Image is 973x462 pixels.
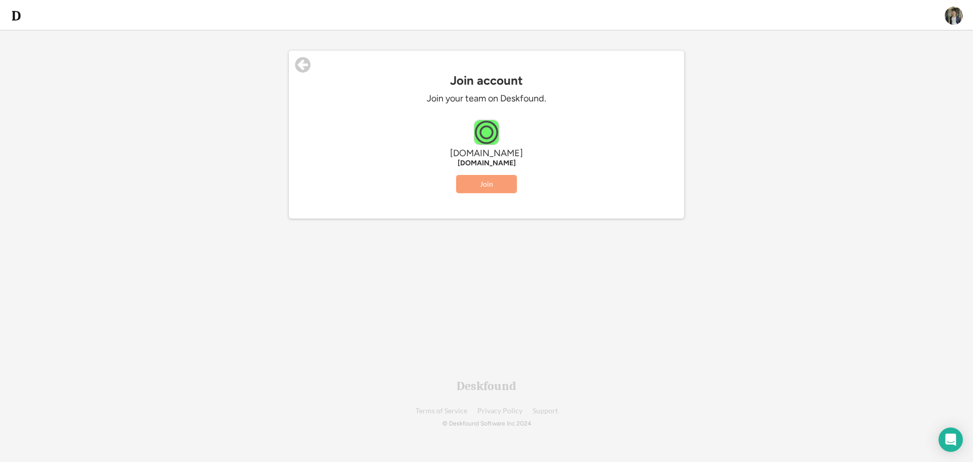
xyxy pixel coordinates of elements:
[474,120,499,145] img: o2inc.com.br
[334,159,639,167] div: [DOMAIN_NAME]
[289,74,684,88] div: Join account
[945,7,963,25] img: ALV-UjXI83-rPEtwgsb69DUlwrXjczTsifJCLc_LqLKCRNfhKs7geY_qO6owlQs6mf8aCtyKbf_xFIOoxPIpjKgtrL3rQ7qfN...
[939,428,963,452] div: Open Intercom Messenger
[477,407,522,415] a: Privacy Policy
[416,407,467,415] a: Terms of Service
[334,148,639,159] div: [DOMAIN_NAME]
[456,175,517,193] button: Join
[10,10,22,22] img: d-whitebg.png
[457,380,516,392] div: Deskfound
[533,407,558,415] a: Support
[334,93,639,104] div: Join your team on Deskfound.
